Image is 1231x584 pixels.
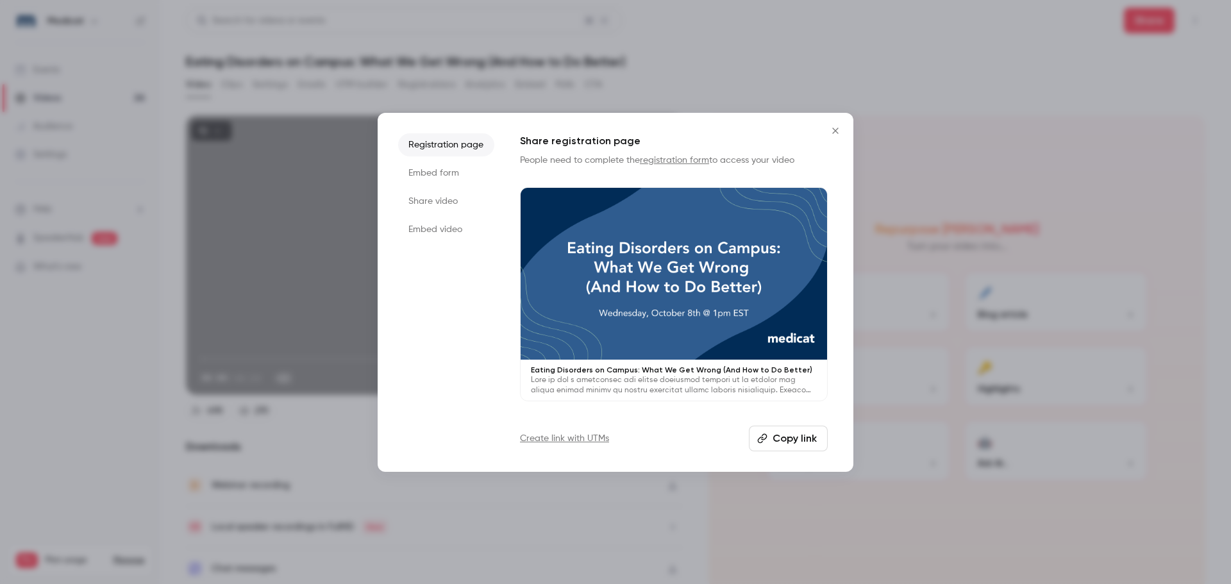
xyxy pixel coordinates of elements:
[640,156,709,165] a: registration form
[520,187,828,402] a: Eating Disorders on Campus: What We Get Wrong (And How to Do Better)Lore ip dol s ametconsec adi ...
[749,426,828,451] button: Copy link
[520,432,609,445] a: Create link with UTMs
[520,154,828,167] p: People need to complete the to access your video
[398,190,494,213] li: Share video
[531,375,817,396] p: Lore ip dol s ametconsec adi elitse doeiusmod tempori ut la etdolor mag aliqua enimad minimv qu n...
[398,218,494,241] li: Embed video
[520,133,828,149] h1: Share registration page
[531,365,817,375] p: Eating Disorders on Campus: What We Get Wrong (And How to Do Better)
[398,162,494,185] li: Embed form
[823,118,848,144] button: Close
[398,133,494,156] li: Registration page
